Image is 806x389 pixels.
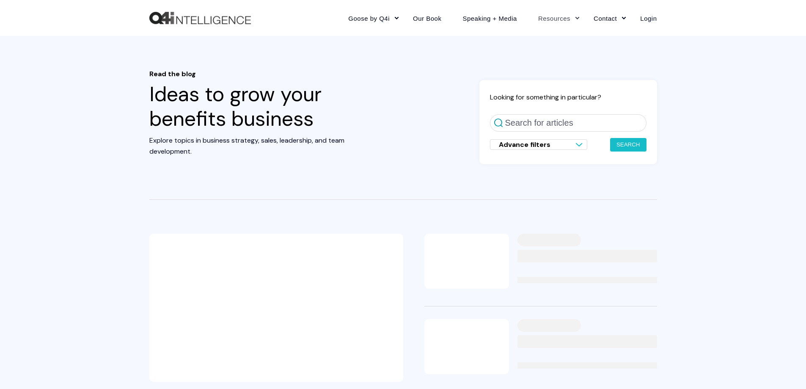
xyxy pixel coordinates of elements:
h2: Looking for something in particular? [490,93,646,102]
a: Back to Home [149,12,251,25]
img: Q4intelligence, LLC logo [149,12,251,25]
h1: Ideas to grow your benefits business [149,70,382,131]
span: Advance filters [499,140,550,149]
span: Explore topics in business strategy, sales, leadership, and team development. [149,136,344,156]
button: Search [610,138,646,152]
input: Search for articles [490,114,646,132]
span: Read the blog [149,70,382,78]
